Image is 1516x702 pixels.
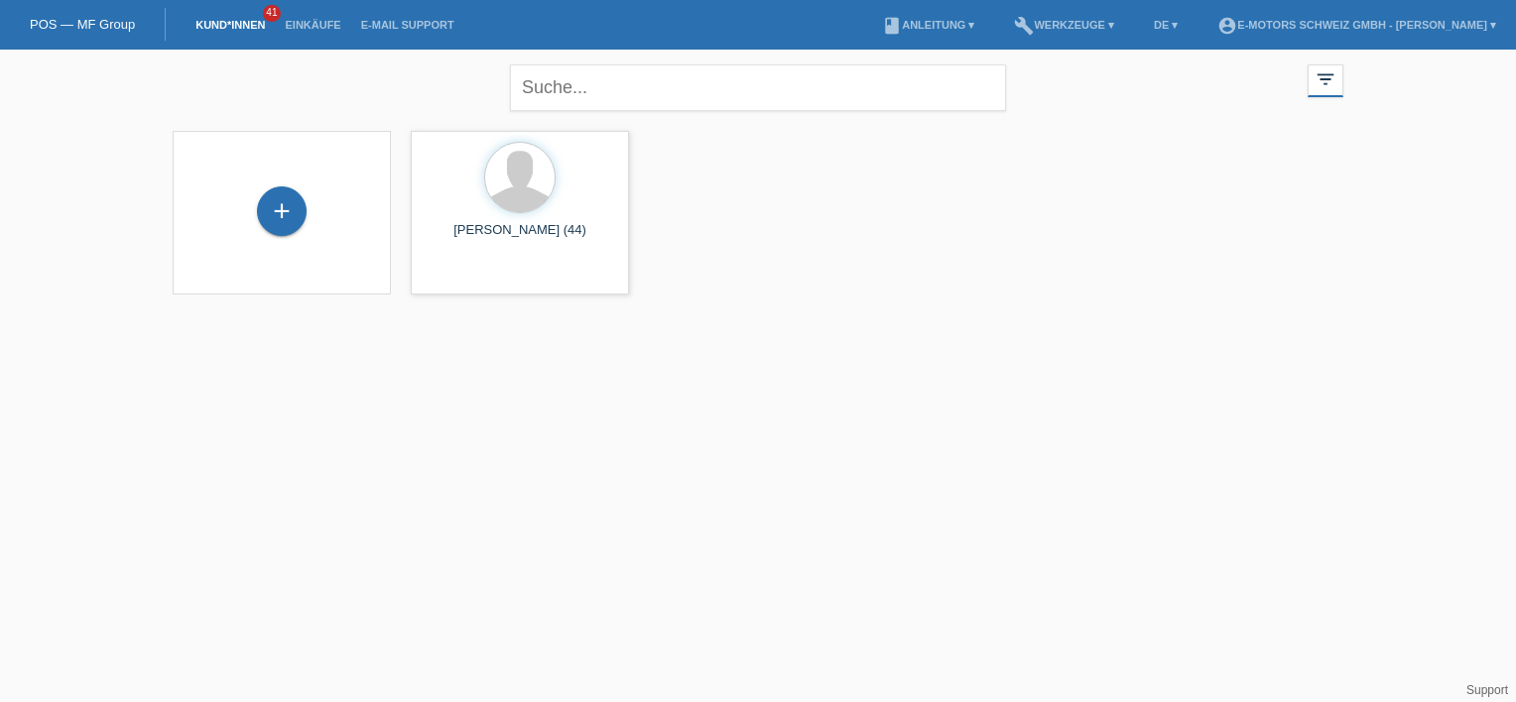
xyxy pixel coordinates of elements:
[263,5,281,22] span: 41
[1315,68,1336,90] i: filter_list
[1466,683,1508,697] a: Support
[351,19,464,31] a: E-Mail Support
[427,222,613,254] div: [PERSON_NAME] (44)
[186,19,275,31] a: Kund*innen
[510,64,1006,111] input: Suche...
[275,19,350,31] a: Einkäufe
[1217,16,1237,36] i: account_circle
[882,16,902,36] i: book
[1207,19,1506,31] a: account_circleE-Motors Schweiz GmbH - [PERSON_NAME] ▾
[1004,19,1124,31] a: buildWerkzeuge ▾
[258,194,306,228] div: Kund*in hinzufügen
[30,17,135,32] a: POS — MF Group
[1144,19,1188,31] a: DE ▾
[872,19,984,31] a: bookAnleitung ▾
[1014,16,1034,36] i: build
